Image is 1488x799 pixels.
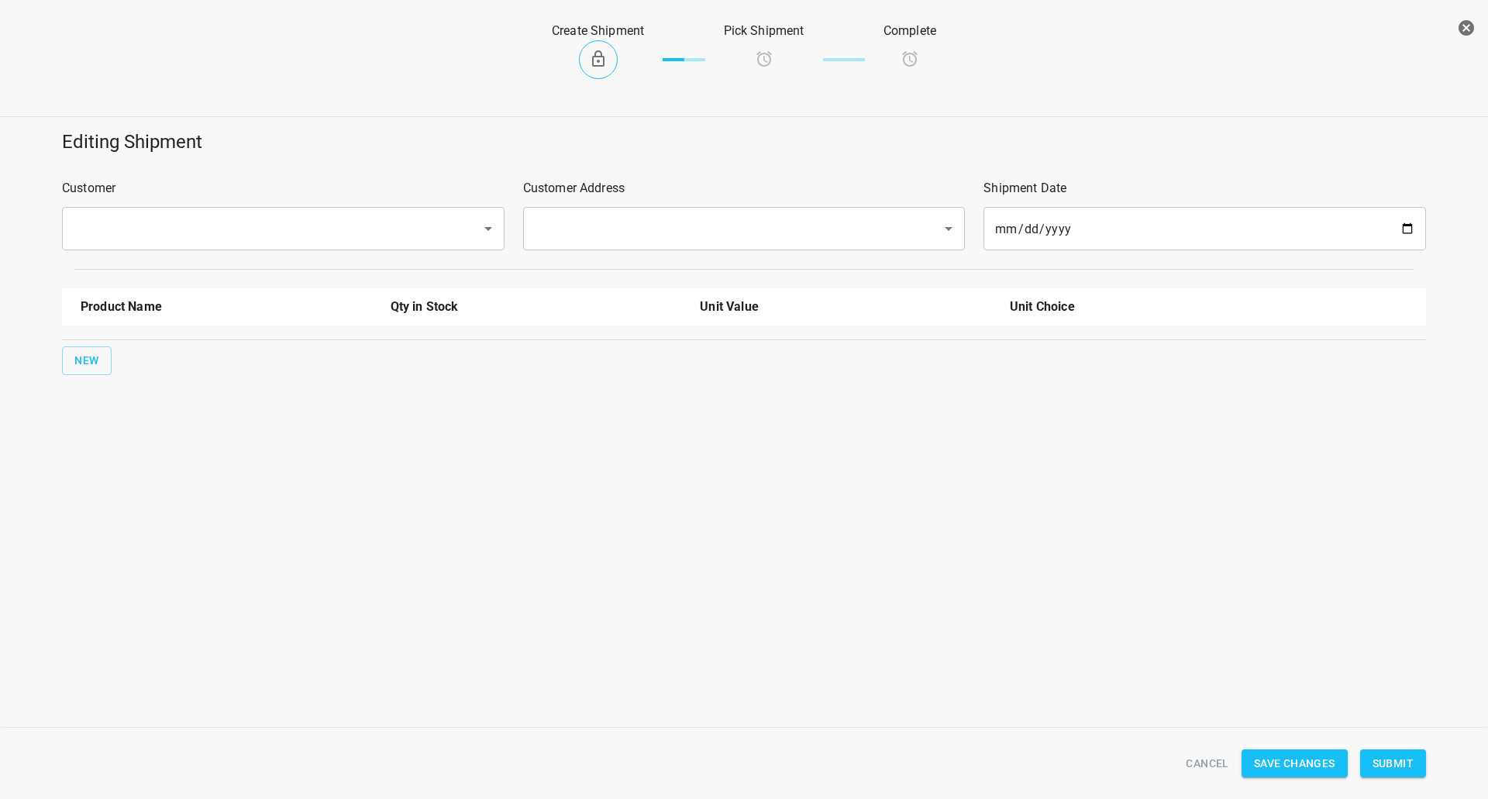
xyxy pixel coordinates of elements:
p: Customer Address [523,179,966,198]
span: New [74,351,99,370]
p: Unit Value [700,298,991,316]
span: Submit [1373,754,1414,773]
p: Shipment Date [983,179,1426,198]
button: New [62,346,112,375]
button: Submit [1360,749,1426,778]
p: Complete [883,22,936,40]
p: Customer [62,179,505,198]
span: Save Changes [1254,754,1335,773]
button: Cancel [1180,749,1235,778]
button: Open [938,218,959,239]
button: Open [477,218,499,239]
h5: Editing Shipment [62,129,1426,154]
span: Cancel [1186,754,1228,773]
p: Qty in Stock [391,298,682,316]
p: Product Name [81,298,372,316]
p: Unit Choice [1010,298,1301,316]
p: Pick Shipment [724,22,804,40]
button: Save Changes [1242,749,1348,778]
p: Create Shipment [552,22,644,40]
